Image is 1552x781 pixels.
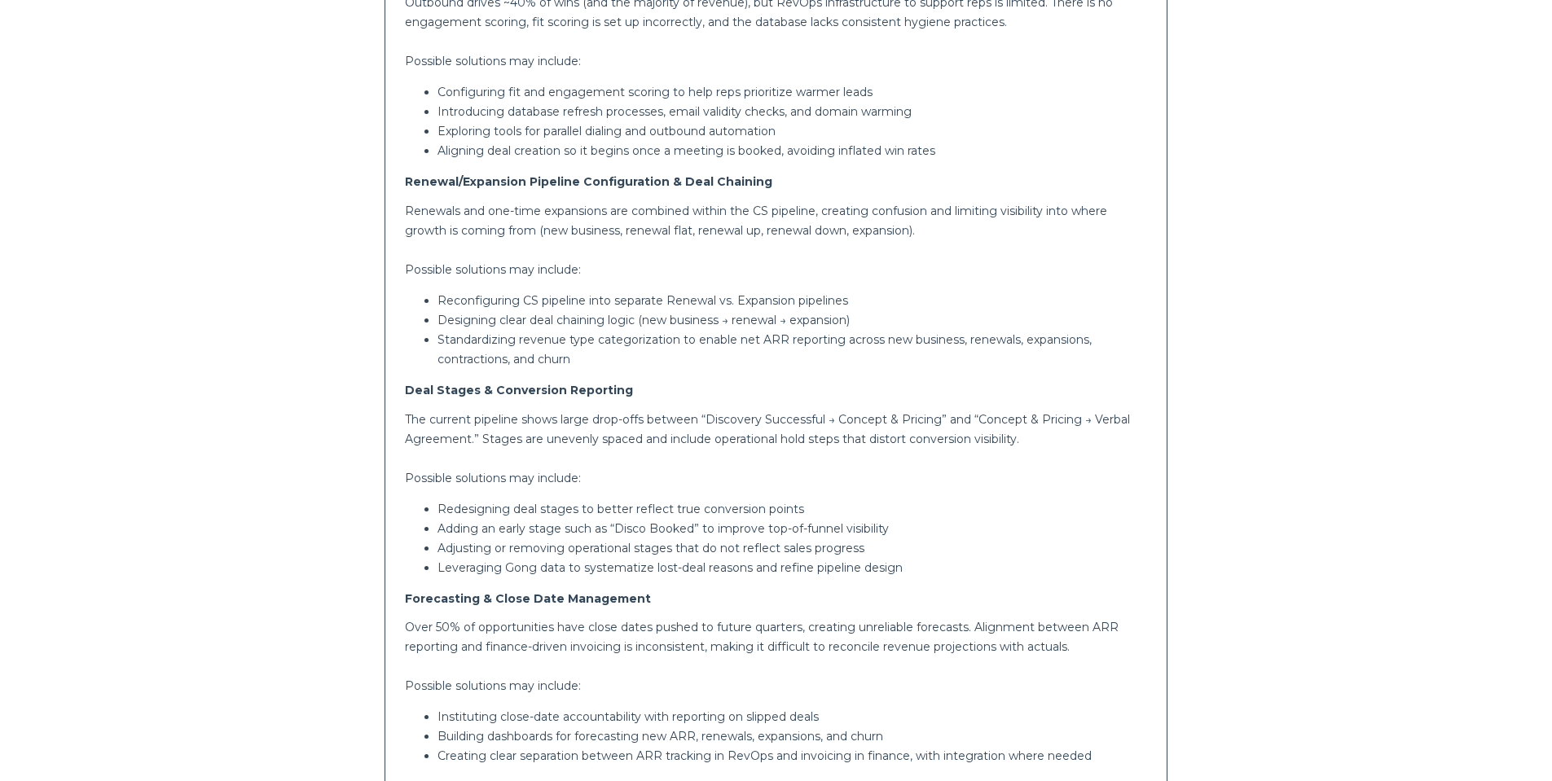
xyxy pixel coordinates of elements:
p: Reconfiguring CS pipeline into separate Renewal vs. Expansion pipelines [437,291,1147,310]
p: Adjusting or removing operational stages that do not reflect sales progress [437,538,1147,558]
strong: Forecasting & Close Date Management [405,591,651,606]
p: Leveraging Gong data to systematize lost-deal reasons and refine pipeline design [437,558,1147,577]
p: Renewals and one-time expansions are combined within the CS pipeline, creating confusion and limi... [405,201,1147,240]
p: Possible solutions may include: [405,676,1147,695]
p: Standardizing revenue type categorization to enable net ARR reporting across new business, renewa... [437,330,1147,369]
p: Instituting close-date accountability with reporting on slipped deals [437,707,1147,726]
strong: Renewal/Expansion Pipeline Configuration & Deal Chaining [405,174,772,189]
p: Building dashboards for forecasting new ARR, renewals, expansions, and churn [437,726,1147,746]
p: Designing clear deal chaining logic (new business → renewal → expansion) [437,310,1147,330]
strong: Deal Stages & Conversion Reporting [405,383,633,397]
p: Possible solutions may include: [405,51,1147,71]
p: Possible solutions may include: [405,468,1147,488]
p: Aligning deal creation so it begins once a meeting is booked, avoiding inflated win rates [437,141,1147,160]
p: Over 50% of opportunities have close dates pushed to future quarters, creating unreliable forecas... [405,617,1147,656]
p: The current pipeline shows large drop-offs between “Discovery Successful → Concept & Pricing” and... [405,410,1147,449]
p: Possible solutions may include: [405,260,1147,279]
p: Introducing database refresh processes, email validity checks, and domain warming [437,102,1147,121]
p: Redesigning deal stages to better reflect true conversion points [437,499,1147,519]
p: Creating clear separation between ARR tracking in RevOps and invoicing in finance, with integrati... [437,746,1147,766]
p: Configuring fit and engagement scoring to help reps prioritize warmer leads [437,82,1147,102]
p: Exploring tools for parallel dialing and outbound automation [437,121,1147,141]
p: Adding an early stage such as “Disco Booked” to improve top-of-funnel visibility [437,519,1147,538]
